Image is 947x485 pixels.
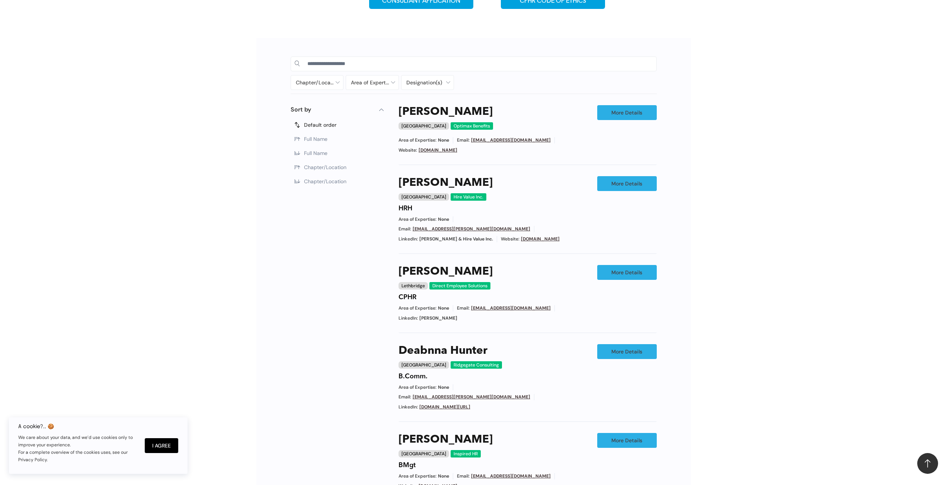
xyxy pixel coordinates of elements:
[304,136,327,142] span: Full Name
[413,226,530,232] a: [EMAIL_ADDRESS][PERSON_NAME][DOMAIN_NAME]
[457,305,470,311] span: Email:
[399,265,493,278] a: [PERSON_NAME]
[18,423,137,429] h6: A cookie?.. 🍪
[399,226,411,232] span: Email:
[399,384,436,391] span: Area of Expertise:
[419,147,457,153] a: [DOMAIN_NAME]
[399,404,418,410] span: LinkedIn:
[18,434,137,463] p: We care about your data, and we’d use cookies only to improve your experience. For a complete ove...
[597,105,657,120] a: More Details
[451,122,493,130] div: Optimax Benefits
[419,404,470,410] a: [DOMAIN_NAME][URL]
[451,361,502,369] div: Ridgegate Consulting
[597,265,657,280] a: More Details
[399,344,487,358] a: Deabnna Hunter
[399,105,493,119] a: [PERSON_NAME]
[399,433,493,446] a: [PERSON_NAME]
[399,372,428,381] h4: B.Comm.
[399,204,412,213] h4: HRH
[399,122,449,130] div: [GEOGRAPHIC_DATA]
[399,461,416,469] h4: BMgt
[597,433,657,448] a: More Details
[399,236,418,242] span: LinkedIn:
[304,122,336,128] span: Default order
[451,450,481,457] div: Inspired HR
[438,384,449,391] span: None
[451,193,486,201] div: Hire Value Inc.
[438,473,449,479] span: None
[399,293,416,301] h4: CPHR
[399,315,418,321] span: LinkedIn:
[399,216,436,223] span: Area of Expertise:
[471,473,551,479] a: [EMAIL_ADDRESS][DOMAIN_NAME]
[399,137,436,143] span: Area of Expertise:
[597,176,657,191] a: More Details
[419,236,493,242] span: [PERSON_NAME] & Hire Value Inc.
[399,394,411,400] span: Email:
[399,282,428,290] div: Lethbridge
[304,178,346,185] span: Chapter/Location
[399,450,449,457] div: [GEOGRAPHIC_DATA]
[521,236,560,242] a: [DOMAIN_NAME]
[304,164,346,171] span: Chapter/Location
[145,438,178,453] button: I Agree
[438,216,449,223] span: None
[419,315,457,321] span: [PERSON_NAME]
[399,361,449,369] div: [GEOGRAPHIC_DATA]
[597,344,657,359] a: More Details
[471,137,551,143] a: [EMAIL_ADDRESS][DOMAIN_NAME]
[304,150,327,156] span: Full Name
[291,105,311,114] p: Sort by
[399,305,436,311] span: Area of Expertise:
[399,147,417,153] span: Website:
[438,305,449,311] span: None
[501,236,519,242] span: Website:
[399,193,449,201] div: [GEOGRAPHIC_DATA]
[457,137,470,143] span: Email:
[438,137,449,143] span: None
[399,473,436,479] span: Area of Expertise:
[429,282,490,290] div: Direct Employee Solutions
[457,473,470,479] span: Email:
[471,305,551,311] a: [EMAIL_ADDRESS][DOMAIN_NAME]
[399,176,493,190] a: [PERSON_NAME]
[413,394,530,400] a: [EMAIL_ADDRESS][PERSON_NAME][DOMAIN_NAME]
